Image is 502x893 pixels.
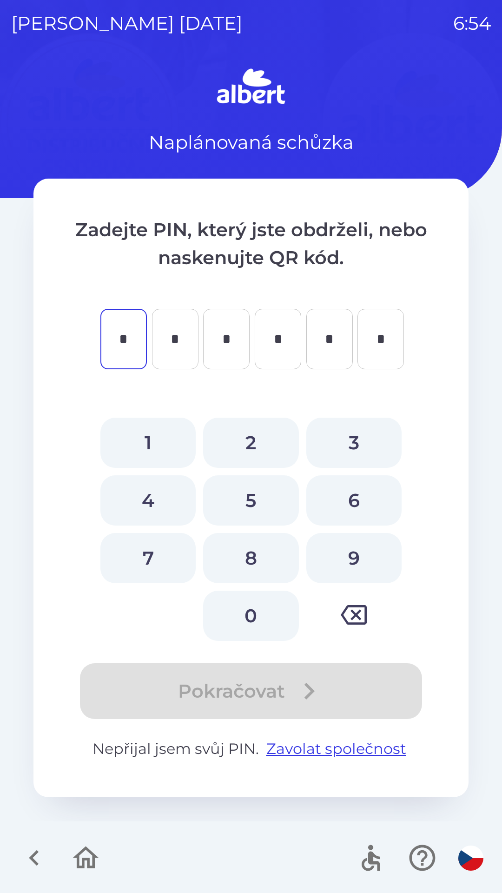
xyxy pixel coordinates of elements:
[100,533,196,583] button: 7
[33,65,469,110] img: Logo
[71,738,431,760] p: Nepřijal jsem svůj PIN.
[453,9,491,37] p: 6:54
[306,533,402,583] button: 9
[458,846,483,871] img: cs flag
[203,533,298,583] button: 8
[203,475,298,526] button: 5
[11,9,243,37] p: [PERSON_NAME] [DATE]
[71,216,431,272] p: Zadejte PIN, který jste obdrželi, nebo naskenujte QR kód.
[149,128,354,156] p: Naplánovaná schůzka
[306,475,402,526] button: 6
[306,418,402,468] button: 3
[203,418,298,468] button: 2
[203,591,298,641] button: 0
[100,418,196,468] button: 1
[100,475,196,526] button: 4
[263,738,410,760] button: Zavolat společnost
